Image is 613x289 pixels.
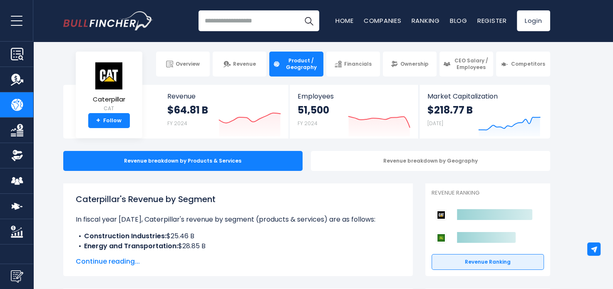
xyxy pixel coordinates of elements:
[176,61,200,67] span: Overview
[92,62,126,114] a: Caterpillar CAT
[289,85,419,138] a: Employees 51,500 FY 2024
[167,92,281,100] span: Revenue
[159,85,289,138] a: Revenue $64.81 B FY 2024
[419,85,549,138] a: Market Capitalization $218.77 B [DATE]
[432,190,544,197] p: Revenue Ranking
[439,52,493,77] a: CEO Salary / Employees
[335,16,354,25] a: Home
[63,11,153,30] a: Go to homepage
[76,241,400,251] li: $28.85 B
[511,61,545,67] span: Competitors
[412,16,440,25] a: Ranking
[213,52,266,77] a: Revenue
[93,105,125,112] small: CAT
[432,254,544,270] a: Revenue Ranking
[450,16,467,25] a: Blog
[383,52,437,77] a: Ownership
[76,215,400,225] p: In fiscal year [DATE], Caterpillar's revenue by segment (products & services) are as follows:
[436,210,447,220] img: Caterpillar competitors logo
[84,241,178,251] b: Energy and Transportation:
[76,193,400,205] h1: Caterpillar's Revenue by Segment
[344,61,372,67] span: Financials
[96,117,100,124] strong: +
[364,16,402,25] a: Companies
[167,104,208,116] strong: $64.81 B
[93,96,125,103] span: Caterpillar
[63,151,303,171] div: Revenue breakdown by Products & Services
[269,52,323,77] a: Product / Geography
[517,10,550,31] a: Login
[233,61,256,67] span: Revenue
[326,52,380,77] a: Financials
[63,11,153,30] img: Bullfincher logo
[76,257,400,267] span: Continue reading...
[156,52,210,77] a: Overview
[311,151,550,171] div: Revenue breakdown by Geography
[453,57,489,70] span: CEO Salary / Employees
[427,120,443,127] small: [DATE]
[11,149,23,162] img: Ownership
[167,120,187,127] small: FY 2024
[427,92,541,100] span: Market Capitalization
[283,57,319,70] span: Product / Geography
[298,120,318,127] small: FY 2024
[477,16,507,25] a: Register
[298,104,329,116] strong: 51,500
[400,61,429,67] span: Ownership
[496,52,550,77] a: Competitors
[76,231,400,241] li: $25.46 B
[427,104,473,116] strong: $218.77 B
[436,232,447,243] img: Deere & Company competitors logo
[298,10,319,31] button: Search
[84,231,166,241] b: Construction Industries:
[298,92,410,100] span: Employees
[88,113,130,128] a: +Follow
